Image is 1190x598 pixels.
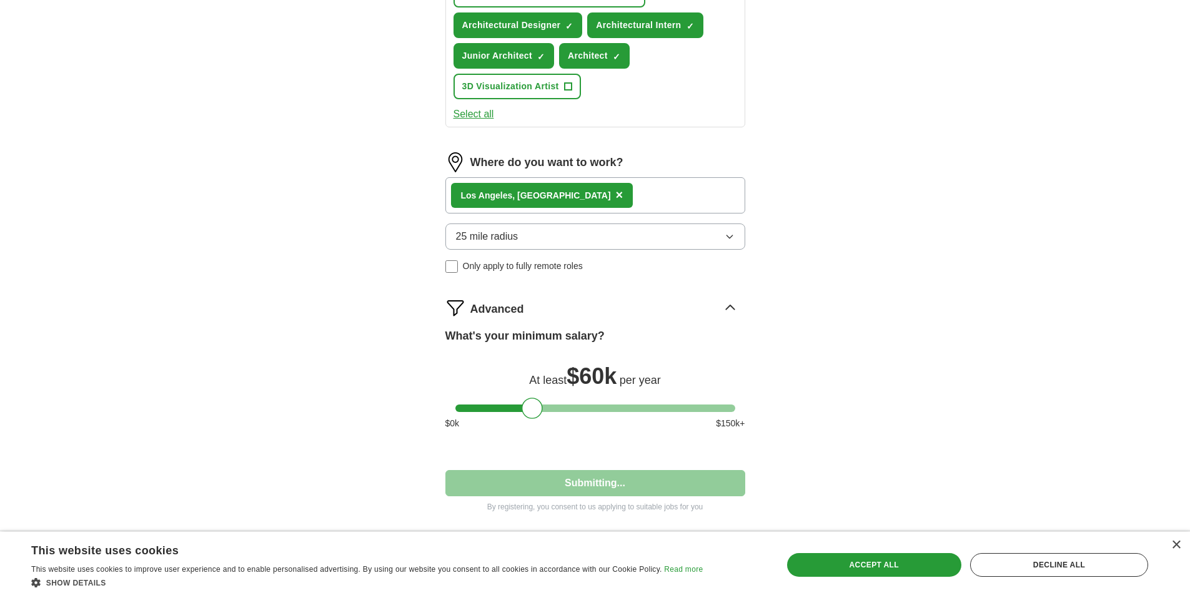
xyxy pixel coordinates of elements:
span: ✓ [687,21,694,31]
span: 25 mile radius [456,229,518,244]
div: Accept all [787,553,961,577]
button: 25 mile radius [445,223,745,250]
span: Only apply to fully remote roles [463,260,583,273]
p: By registering, you consent to us applying to suitable jobs for you [445,501,745,512]
span: $ 150 k+ [716,417,745,430]
div: Decline all [970,553,1148,577]
button: Junior Architect✓ [454,43,554,69]
span: ✓ [537,52,545,62]
label: What's your minimum salary? [445,328,605,345]
span: $ 60k [567,363,617,389]
button: Select all [454,107,494,122]
span: Architect [568,49,608,62]
div: This website uses cookies [31,539,672,558]
span: per year [620,374,661,386]
label: Where do you want to work? [470,154,623,171]
button: Architectural Designer✓ [454,12,583,38]
span: Architectural Intern [596,19,681,32]
strong: Los A [461,190,485,200]
span: ✓ [613,52,620,62]
span: Show details [46,579,106,587]
span: ✓ [565,21,573,31]
span: 3D Visualization Artist [462,80,559,93]
div: Show details [31,576,703,589]
span: At least [529,374,567,386]
span: × [616,188,623,202]
h4: Country selection [790,531,985,566]
div: ngeles, [GEOGRAPHIC_DATA] [461,189,611,202]
span: $ 0 k [445,417,460,430]
button: Architectural Intern✓ [587,12,703,38]
button: × [616,186,623,205]
img: filter [445,298,465,318]
img: location.png [445,152,465,172]
a: Read more, opens a new window [664,565,703,574]
span: Architectural Designer [462,19,561,32]
button: Architect✓ [559,43,630,69]
div: Close [1171,541,1181,550]
span: This website uses cookies to improve user experience and to enable personalised advertising. By u... [31,565,662,574]
input: Only apply to fully remote roles [445,260,458,273]
button: 3D Visualization Artist [454,74,581,99]
span: Advanced [470,301,524,318]
span: Junior Architect [462,49,532,62]
button: Submitting... [445,470,745,496]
